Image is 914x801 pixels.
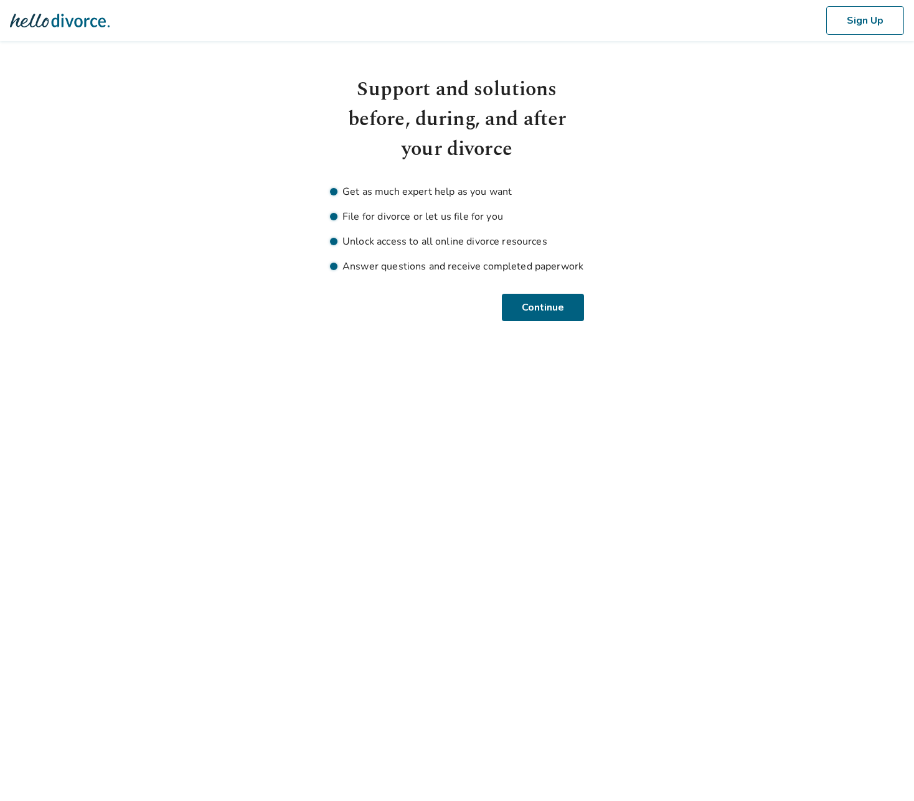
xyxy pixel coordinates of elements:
[504,294,584,321] button: Continue
[826,6,904,35] button: Sign Up
[10,8,110,33] img: Hello Divorce Logo
[330,259,584,274] li: Answer questions and receive completed paperwork
[330,209,584,224] li: File for divorce or let us file for you
[330,184,584,199] li: Get as much expert help as you want
[330,75,584,164] h1: Support and solutions before, during, and after your divorce
[330,234,584,249] li: Unlock access to all online divorce resources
